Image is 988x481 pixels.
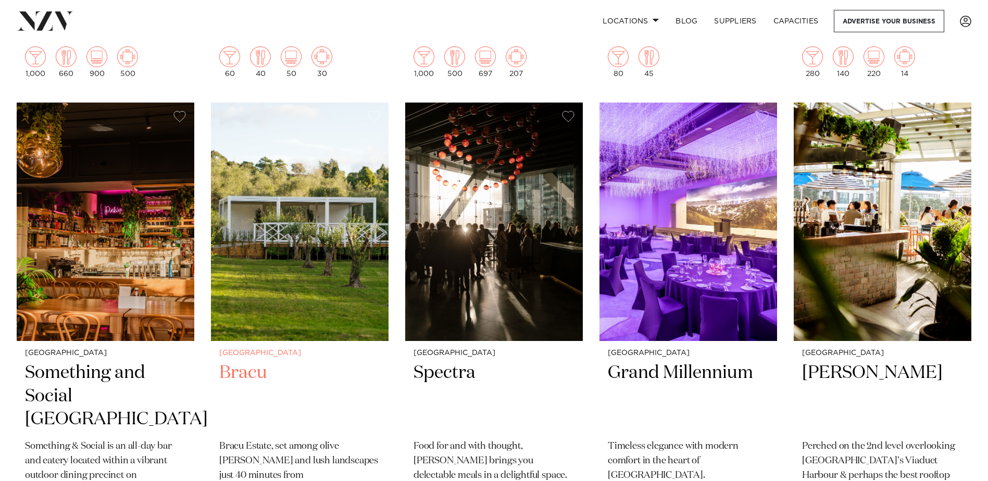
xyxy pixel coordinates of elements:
[864,46,884,78] div: 220
[117,46,138,67] img: meeting.png
[250,46,271,67] img: dining.png
[25,361,186,432] h2: Something and Social [GEOGRAPHIC_DATA]
[639,46,659,78] div: 45
[594,10,667,32] a: Locations
[86,46,107,67] img: theatre.png
[833,46,854,78] div: 140
[311,46,332,78] div: 30
[414,361,574,432] h2: Spectra
[506,46,527,67] img: meeting.png
[17,11,73,30] img: nzv-logo.png
[864,46,884,67] img: theatre.png
[219,349,380,357] small: [GEOGRAPHIC_DATA]
[706,10,765,32] a: SUPPLIERS
[608,46,629,78] div: 80
[25,46,46,67] img: cocktail.png
[667,10,706,32] a: BLOG
[506,46,527,78] div: 207
[281,46,302,67] img: theatre.png
[894,46,915,67] img: meeting.png
[894,46,915,78] div: 14
[219,46,240,67] img: cocktail.png
[802,46,823,67] img: cocktail.png
[414,349,574,357] small: [GEOGRAPHIC_DATA]
[219,361,380,432] h2: Bracu
[475,46,496,78] div: 697
[608,349,769,357] small: [GEOGRAPHIC_DATA]
[25,46,46,78] div: 1,000
[639,46,659,67] img: dining.png
[117,46,138,78] div: 500
[250,46,271,78] div: 40
[311,46,332,67] img: meeting.png
[608,46,629,67] img: cocktail.png
[834,10,944,32] a: Advertise your business
[219,46,240,78] div: 60
[833,46,854,67] img: dining.png
[444,46,465,78] div: 500
[444,46,465,67] img: dining.png
[765,10,827,32] a: Capacities
[25,349,186,357] small: [GEOGRAPHIC_DATA]
[414,46,434,67] img: cocktail.png
[802,46,823,78] div: 280
[56,46,77,78] div: 660
[281,46,302,78] div: 50
[56,46,77,67] img: dining.png
[414,46,434,78] div: 1,000
[475,46,496,67] img: theatre.png
[608,361,769,432] h2: Grand Millennium
[802,361,963,432] h2: [PERSON_NAME]
[86,46,107,78] div: 900
[802,349,963,357] small: [GEOGRAPHIC_DATA]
